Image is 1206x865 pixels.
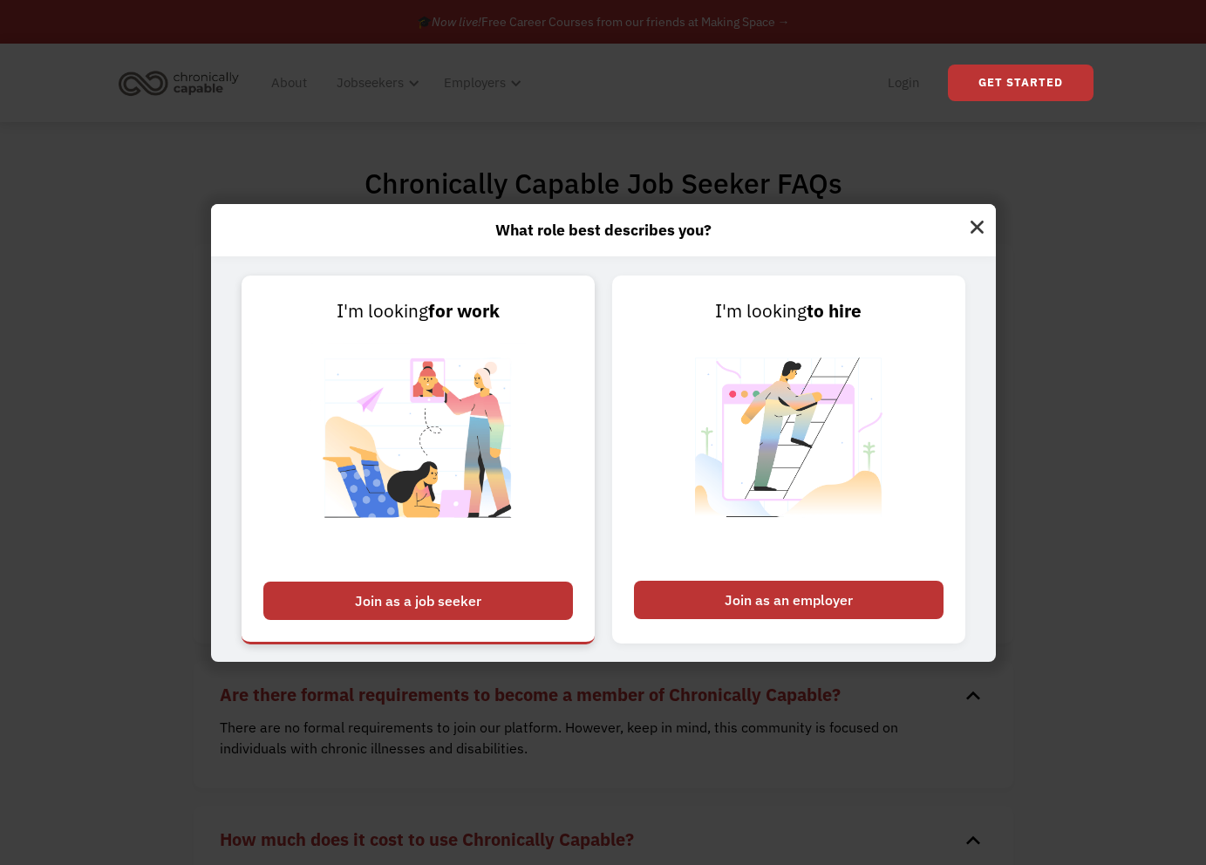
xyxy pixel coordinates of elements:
[877,55,930,111] a: Login
[310,325,527,572] img: Chronically Capable Personalized Job Matching
[807,299,862,323] strong: to hire
[634,581,944,619] div: Join as an employer
[433,55,527,111] div: Employers
[242,276,595,644] a: I'm lookingfor workJoin as a job seeker
[326,55,425,111] div: Jobseekers
[428,299,500,323] strong: for work
[263,582,573,620] div: Join as a job seeker
[495,220,712,240] strong: What role best describes you?
[612,276,965,644] a: I'm lookingto hireJoin as an employer
[263,297,573,325] div: I'm looking
[444,72,506,93] div: Employers
[261,55,317,111] a: About
[113,64,244,102] img: Chronically Capable logo
[634,297,944,325] div: I'm looking
[113,64,252,102] a: home
[337,72,404,93] div: Jobseekers
[948,65,1094,101] a: Get Started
